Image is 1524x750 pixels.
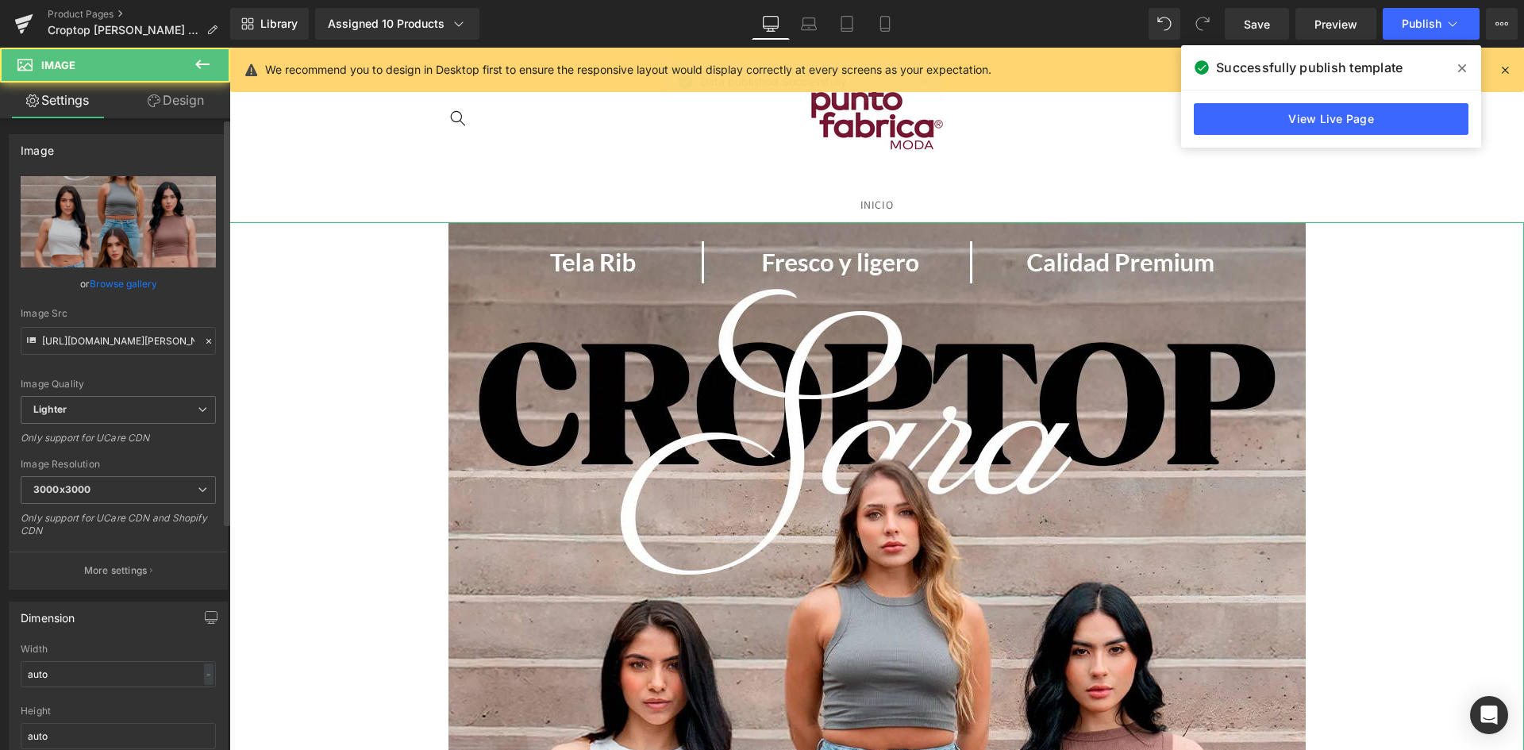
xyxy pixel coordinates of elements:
[41,59,75,71] span: Image
[21,661,216,687] input: auto
[48,24,200,37] span: Croptop [PERSON_NAME] V2
[33,483,90,495] b: 3000x3000
[21,602,75,625] div: Dimension
[1486,8,1518,40] button: More
[1149,8,1180,40] button: Undo
[21,432,216,455] div: Only support for UCare CDN
[21,644,216,655] div: Width
[21,723,216,749] input: auto
[1470,696,1508,734] div: Open Intercom Messenger
[1383,8,1480,40] button: Publish
[21,275,216,292] div: or
[84,563,148,578] p: More settings
[1314,16,1357,33] span: Preview
[1244,16,1270,33] span: Save
[1216,58,1403,77] span: Successfully publish template
[21,135,54,157] div: Image
[828,8,866,40] a: Tablet
[21,459,216,470] div: Image Resolution
[790,8,828,40] a: Laptop
[260,17,298,31] span: Library
[1295,8,1376,40] a: Preview
[33,403,67,415] b: Lighter
[21,706,216,717] div: Height
[529,16,767,126] img: Punto Fabrica Moda
[204,663,214,685] div: -
[1402,17,1441,30] span: Publish
[700,73,850,90] span: Data published Successfully.
[21,327,216,355] input: Link
[622,140,674,174] a: INICIO
[21,308,216,319] div: Image Src
[1194,103,1468,135] a: View Live Page
[1187,8,1218,40] button: Redo
[631,150,664,164] span: INICIO
[265,61,991,79] p: We recommend you to design in Desktop first to ensure the responsive layout would display correct...
[90,270,157,298] a: Browse gallery
[866,8,904,40] a: Mobile
[21,512,216,548] div: Only support for UCare CDN and Shopify CDN
[211,53,246,88] summary: Búsqueda
[21,379,216,390] div: Image Quality
[230,8,309,40] a: New Library
[522,10,772,132] a: Punto Fabrica Moda
[10,552,227,589] button: More settings
[328,16,467,32] div: Assigned 10 Products
[752,8,790,40] a: Desktop
[48,8,230,21] a: Product Pages
[118,83,233,118] a: Design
